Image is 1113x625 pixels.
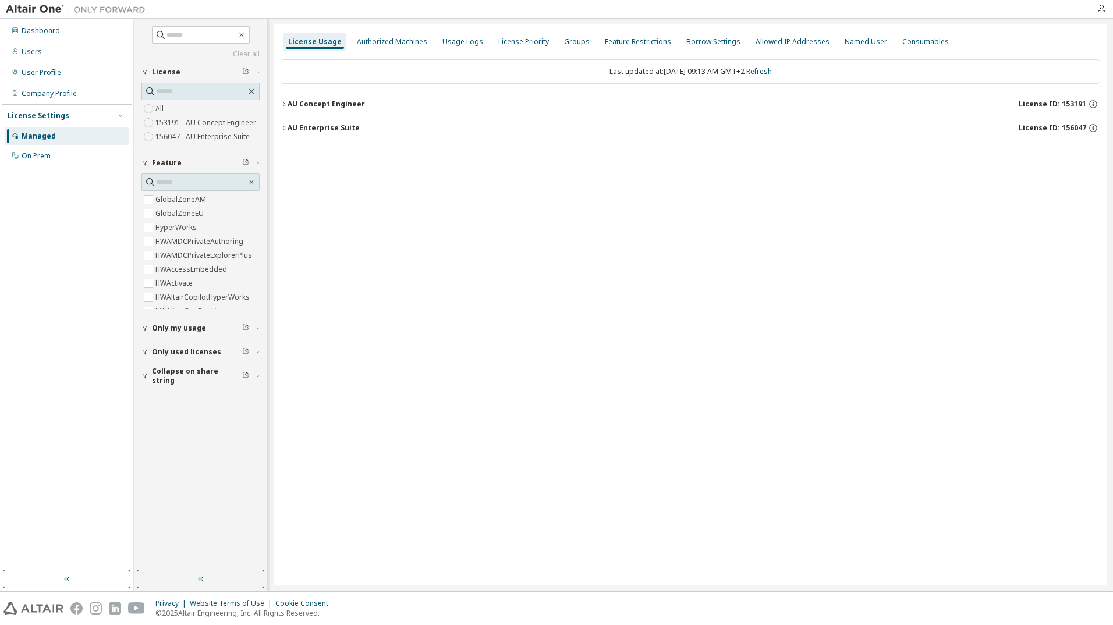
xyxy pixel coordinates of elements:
[155,262,229,276] label: HWAccessEmbedded
[155,276,195,290] label: HWActivate
[155,248,254,262] label: HWAMDCPrivateExplorerPlus
[128,602,145,615] img: youtube.svg
[22,47,42,56] div: Users
[155,116,258,130] label: 153191 - AU Concept Engineer
[22,68,61,77] div: User Profile
[746,66,772,76] a: Refresh
[242,324,249,333] span: Clear filter
[1019,100,1086,109] span: License ID: 153191
[141,339,260,365] button: Only used licenses
[22,26,60,35] div: Dashboard
[109,602,121,615] img: linkedin.svg
[6,3,151,15] img: Altair One
[442,37,483,47] div: Usage Logs
[281,91,1100,117] button: AU Concept EngineerLicense ID: 153191
[155,290,252,304] label: HWAltairCopilotHyperWorks
[152,347,221,357] span: Only used licenses
[3,602,63,615] img: altair_logo.svg
[152,367,242,385] span: Collapse on share string
[141,49,260,59] a: Clear all
[155,235,246,248] label: HWAMDCPrivateAuthoring
[605,37,671,47] div: Feature Restrictions
[141,363,260,389] button: Collapse on share string
[141,315,260,341] button: Only my usage
[155,599,190,608] div: Privacy
[70,602,83,615] img: facebook.svg
[22,132,56,141] div: Managed
[281,59,1100,84] div: Last updated at: [DATE] 09:13 AM GMT+2
[152,158,182,168] span: Feature
[155,130,252,144] label: 156047 - AU Enterprise Suite
[152,68,180,77] span: License
[155,304,229,318] label: HWAltairOneDesktop
[357,37,427,47] div: Authorized Machines
[155,207,206,221] label: GlobalZoneEU
[564,37,590,47] div: Groups
[155,608,335,618] p: © 2025 Altair Engineering, Inc. All Rights Reserved.
[152,324,206,333] span: Only my usage
[686,37,740,47] div: Borrow Settings
[845,37,887,47] div: Named User
[8,111,69,120] div: License Settings
[288,100,365,109] div: AU Concept Engineer
[22,151,51,161] div: On Prem
[155,221,199,235] label: HyperWorks
[275,599,335,608] div: Cookie Consent
[90,602,102,615] img: instagram.svg
[756,37,830,47] div: Allowed IP Addresses
[288,123,360,133] div: AU Enterprise Suite
[902,37,949,47] div: Consumables
[1019,123,1086,133] span: License ID: 156047
[242,68,249,77] span: Clear filter
[242,371,249,381] span: Clear filter
[281,115,1100,141] button: AU Enterprise SuiteLicense ID: 156047
[190,599,275,608] div: Website Terms of Use
[22,89,77,98] div: Company Profile
[141,59,260,85] button: License
[141,150,260,176] button: Feature
[242,347,249,357] span: Clear filter
[288,37,342,47] div: License Usage
[155,102,166,116] label: All
[155,193,208,207] label: GlobalZoneAM
[498,37,549,47] div: License Priority
[242,158,249,168] span: Clear filter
